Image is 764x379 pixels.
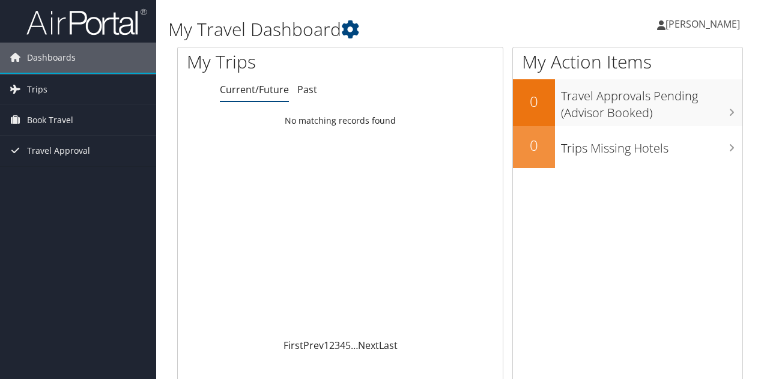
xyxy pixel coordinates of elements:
span: Travel Approval [27,136,90,166]
span: [PERSON_NAME] [665,17,740,31]
a: Prev [303,339,324,352]
h1: My Trips [187,49,359,74]
a: Current/Future [220,83,289,96]
a: 3 [335,339,340,352]
a: [PERSON_NAME] [657,6,752,42]
span: Book Travel [27,105,73,135]
h2: 0 [513,135,555,156]
a: 5 [345,339,351,352]
a: 4 [340,339,345,352]
a: 1 [324,339,329,352]
a: 0Travel Approvals Pending (Advisor Booked) [513,79,742,126]
h1: My Action Items [513,49,742,74]
span: Trips [27,74,47,105]
span: … [351,339,358,352]
h3: Trips Missing Hotels [561,134,742,157]
a: 2 [329,339,335,352]
h1: My Travel Dashboard [168,17,557,42]
a: Last [379,339,398,352]
a: Past [297,83,317,96]
a: First [283,339,303,352]
h3: Travel Approvals Pending (Advisor Booked) [561,82,742,121]
td: No matching records found [178,110,503,132]
span: Dashboards [27,43,76,73]
a: 0Trips Missing Hotels [513,126,742,168]
h2: 0 [513,91,555,112]
a: Next [358,339,379,352]
img: airportal-logo.png [26,8,147,36]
